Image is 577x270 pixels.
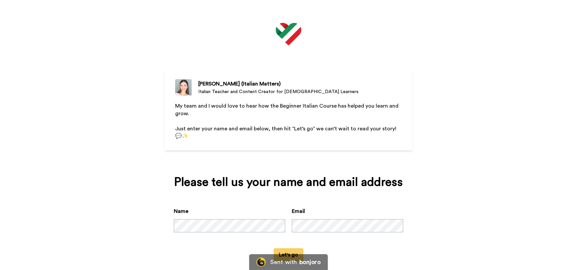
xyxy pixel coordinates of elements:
[174,176,403,189] div: Please tell us your name and email address
[256,257,266,267] img: Bonjoro Logo
[175,79,192,96] img: Italian Teacher and Content Creator for Italian Learners
[274,248,303,261] button: Let's go
[249,254,328,270] a: Bonjoro LogoSent withbonjoro
[175,126,398,139] span: Just enter your name and email below, then hit “Let’s go” we can’t wait to read your story! 💬✨
[174,207,188,215] label: Name
[292,207,305,215] label: Email
[198,88,359,95] div: Italian Teacher and Content Creator for [DEMOGRAPHIC_DATA] Learners
[275,21,302,48] img: https://cdn.bonjoro.com/media/b4a0afc7-c599-47f5-8203-211fc99b0293/4413a05c-0812-4e9f-9e60-9805da...
[175,103,400,116] span: My team and I would love to hear how the Beginner Italian Course has helped you learn and grow.
[299,259,321,265] div: bonjoro
[198,80,359,88] div: [PERSON_NAME] (Italian Matters)
[270,259,297,265] div: Sent with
